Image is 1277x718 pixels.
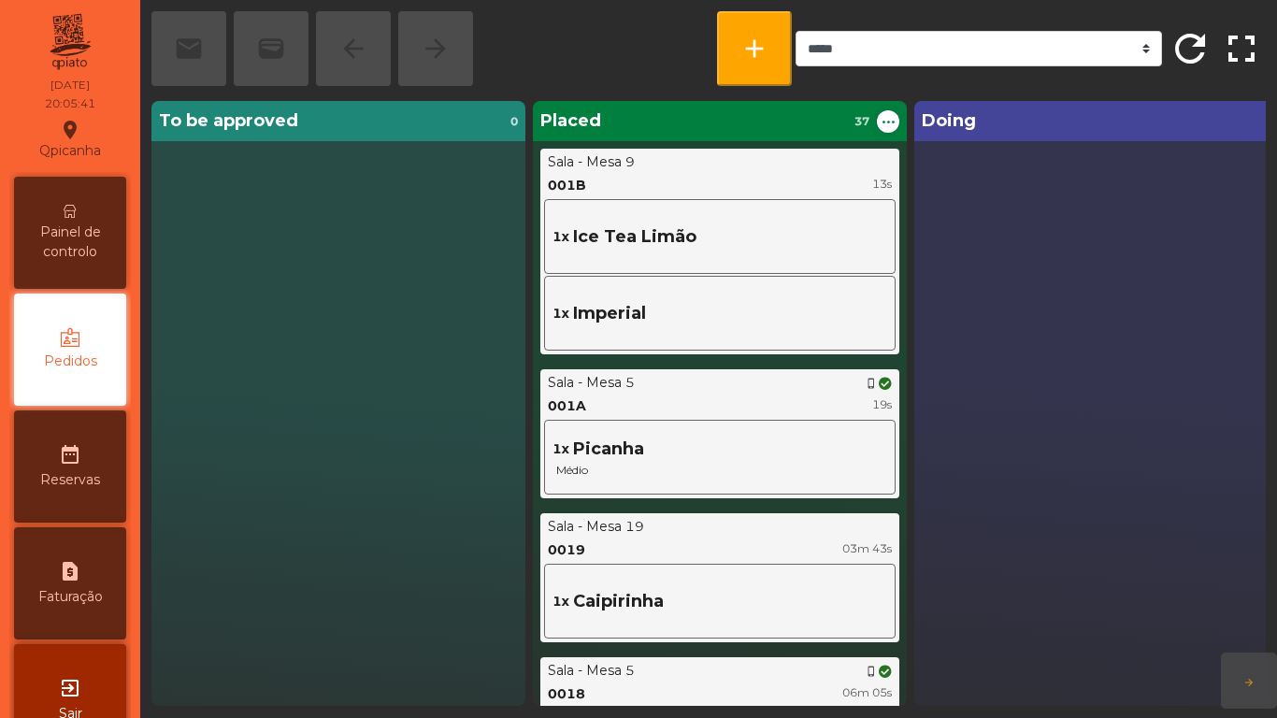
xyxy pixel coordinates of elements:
[1166,11,1213,86] button: refresh
[38,587,103,607] span: Faturação
[573,589,664,614] span: Caipirinha
[548,540,585,560] div: 0019
[1219,26,1264,71] span: fullscreen
[39,116,101,163] div: Qpicanha
[573,437,644,462] span: Picanha
[548,396,586,416] div: 001A
[586,661,635,681] div: Mesa 5
[717,11,792,86] button: add
[548,152,582,172] div: Sala -
[548,517,582,537] div: Sala -
[510,113,518,130] span: 0
[866,378,877,389] span: phone_iphone
[548,661,582,681] div: Sala -
[44,352,97,371] span: Pedidos
[552,439,569,459] span: 1x
[922,108,976,134] span: Doing
[47,9,93,75] img: qpiato
[842,685,892,699] span: 06m 05s
[866,666,877,677] span: phone_iphone
[1168,26,1212,71] span: refresh
[872,397,892,411] span: 19s
[739,34,769,64] span: add
[1243,677,1255,688] span: arrow_forward
[552,227,569,247] span: 1x
[548,684,585,704] div: 0018
[159,108,298,134] span: To be approved
[59,560,81,582] i: request_page
[573,224,696,250] span: Ice Tea Limão
[50,77,90,93] div: [DATE]
[59,443,81,466] i: date_range
[45,95,95,112] div: 20:05:41
[59,677,81,699] i: exit_to_app
[548,373,582,393] div: Sala -
[586,517,644,537] div: Mesa 19
[573,301,646,326] span: Imperial
[854,113,869,130] span: 37
[540,108,601,134] span: Placed
[842,541,892,555] span: 03m 43s
[19,223,122,262] span: Painel de controlo
[552,592,569,611] span: 1x
[1221,653,1277,709] button: arrow_forward
[552,462,887,479] span: Médio
[40,470,100,490] span: Reservas
[877,110,899,133] button: ...
[1218,11,1266,86] button: fullscreen
[872,177,892,191] span: 13s
[548,176,586,195] div: 001B
[59,119,81,141] i: location_on
[552,304,569,323] span: 1x
[586,152,635,172] div: Mesa 9
[586,373,635,393] div: Mesa 5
